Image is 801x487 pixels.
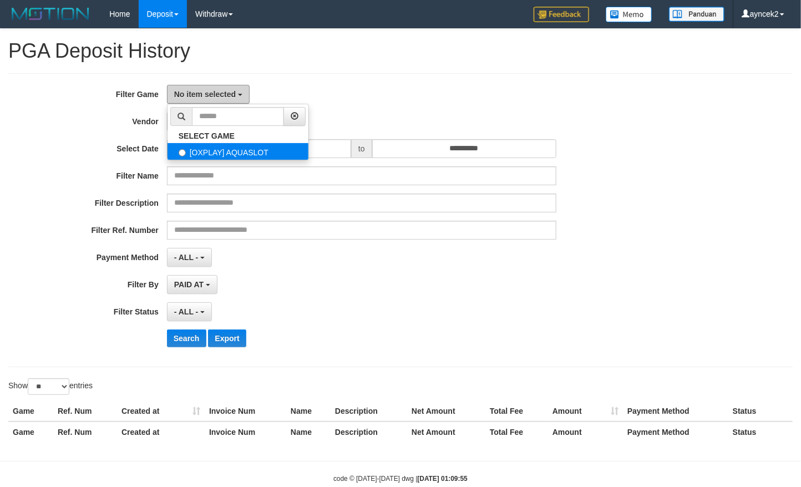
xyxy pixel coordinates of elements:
th: Net Amount [407,422,485,442]
th: Status [728,422,793,442]
th: Payment Method [623,422,728,442]
img: Button%20Memo.svg [606,7,652,22]
button: - ALL - [167,248,212,267]
button: - ALL - [167,302,212,321]
img: Feedback.jpg [534,7,589,22]
a: SELECT GAME [168,129,308,143]
label: [OXPLAY] AQUASLOT [168,143,308,160]
th: Ref. Num [53,422,117,442]
th: Name [286,422,331,442]
select: Showentries [28,378,69,395]
th: Net Amount [407,401,485,422]
th: Created at [117,401,205,422]
th: Description [331,401,407,422]
strong: [DATE] 01:09:55 [418,475,468,483]
small: code © [DATE]-[DATE] dwg | [333,475,468,483]
th: Game [8,401,53,422]
th: Total Fee [485,401,548,422]
th: Name [286,401,331,422]
img: MOTION_logo.png [8,6,93,22]
th: Amount [548,401,623,422]
button: PAID AT [167,275,217,294]
span: - ALL - [174,307,199,316]
span: No item selected [174,90,236,99]
th: Status [728,401,793,422]
th: Ref. Num [53,401,117,422]
th: Created at [117,422,205,442]
th: Payment Method [623,401,728,422]
th: Invoice Num [205,401,286,422]
button: No item selected [167,85,250,104]
button: Export [208,329,246,347]
span: PAID AT [174,280,204,289]
th: Description [331,422,407,442]
input: [OXPLAY] AQUASLOT [179,149,186,156]
th: Amount [548,422,623,442]
th: Total Fee [485,422,548,442]
h1: PGA Deposit History [8,40,793,62]
th: Invoice Num [205,422,286,442]
span: - ALL - [174,253,199,262]
button: Search [167,329,206,347]
th: Game [8,422,53,442]
span: to [351,139,372,158]
label: Show entries [8,378,93,395]
b: SELECT GAME [179,131,235,140]
img: panduan.png [669,7,724,22]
